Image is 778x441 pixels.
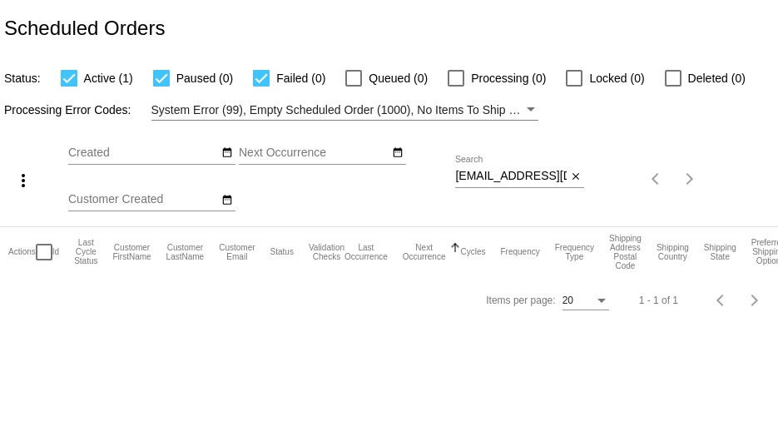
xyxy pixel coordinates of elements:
[471,68,546,88] span: Processing (0)
[688,68,746,88] span: Deleted (0)
[84,68,133,88] span: Active (1)
[4,72,41,85] span: Status:
[52,247,59,257] button: Change sorting for Id
[460,247,485,257] button: Change sorting for Cycles
[392,146,404,160] mat-icon: date_range
[738,284,771,317] button: Next page
[403,243,446,261] button: Change sorting for NextOccurrenceUtc
[486,295,555,306] div: Items per page:
[609,234,642,270] button: Change sorting for ShippingPostcode
[112,243,151,261] button: Change sorting for CustomerFirstName
[562,295,573,306] span: 20
[4,17,165,40] h2: Scheduled Orders
[221,146,233,160] mat-icon: date_range
[657,243,689,261] button: Change sorting for ShippingCountry
[673,162,706,196] button: Next page
[270,247,294,257] button: Change sorting for Status
[639,295,678,306] div: 1 - 1 of 1
[369,68,428,88] span: Queued (0)
[151,100,538,121] mat-select: Filter by Processing Error Codes
[176,68,233,88] span: Paused (0)
[276,68,325,88] span: Failed (0)
[567,168,584,186] button: Clear
[704,243,736,261] button: Change sorting for ShippingState
[219,243,255,261] button: Change sorting for CustomerEmail
[68,193,218,206] input: Customer Created
[705,284,738,317] button: Previous page
[455,170,567,183] input: Search
[8,227,36,277] mat-header-cell: Actions
[562,295,609,307] mat-select: Items per page:
[239,146,389,160] input: Next Occurrence
[309,227,344,277] mat-header-cell: Validation Checks
[500,247,539,257] button: Change sorting for Frequency
[570,171,582,184] mat-icon: close
[221,194,233,207] mat-icon: date_range
[74,238,97,265] button: Change sorting for LastProcessingCycleId
[555,243,594,261] button: Change sorting for FrequencyType
[589,68,644,88] span: Locked (0)
[13,171,33,191] mat-icon: more_vert
[68,146,218,160] input: Created
[640,162,673,196] button: Previous page
[4,103,131,116] span: Processing Error Codes:
[344,243,388,261] button: Change sorting for LastOccurrenceUtc
[166,243,205,261] button: Change sorting for CustomerLastName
